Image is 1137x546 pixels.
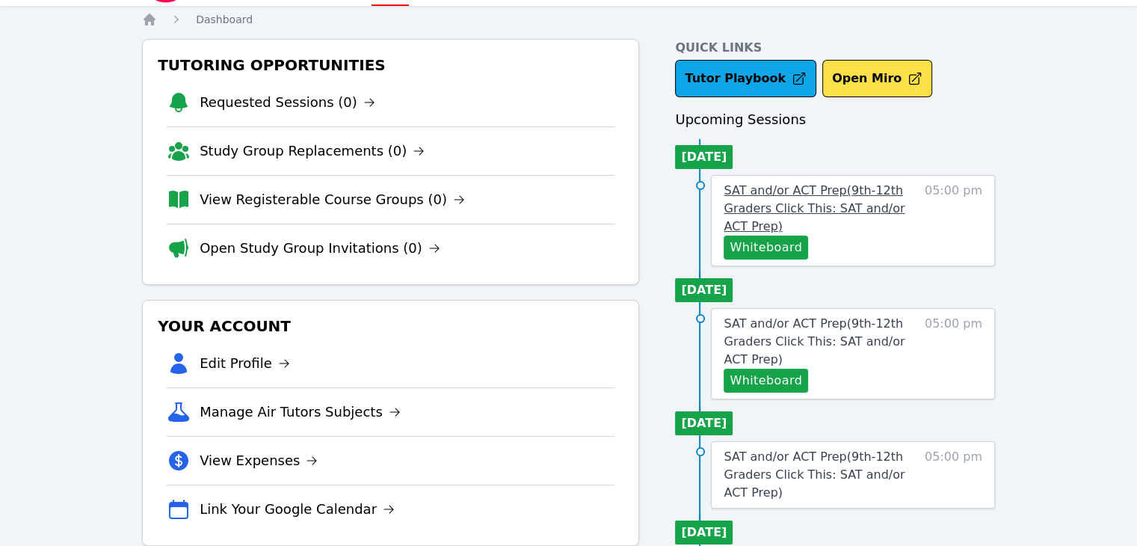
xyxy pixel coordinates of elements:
[196,12,253,27] a: Dashboard
[155,313,626,340] h3: Your Account
[724,183,905,233] span: SAT and/or ACT Prep ( 9th-12th Graders Click This: SAT and/or ACT Prep )
[200,353,290,374] a: Edit Profile
[675,411,733,435] li: [DATE]
[142,12,995,27] nav: Breadcrumb
[675,145,733,169] li: [DATE]
[200,141,425,162] a: Study Group Replacements (0)
[200,92,375,113] a: Requested Sessions (0)
[200,499,395,520] a: Link Your Google Calendar
[724,182,917,236] a: SAT and/or ACT Prep(9th-12th Graders Click This: SAT and/or ACT Prep)
[724,450,905,500] span: SAT and/or ACT Prep ( 9th-12th Graders Click This: SAT and/or ACT Prep )
[196,13,253,25] span: Dashboard
[724,448,917,502] a: SAT and/or ACT Prep(9th-12th Graders Click This: SAT and/or ACT Prep)
[675,109,995,130] h3: Upcoming Sessions
[724,315,917,369] a: SAT and/or ACT Prep(9th-12th Graders Click This: SAT and/or ACT Prep)
[925,182,982,260] span: 05:00 pm
[925,315,982,393] span: 05:00 pm
[200,450,318,471] a: View Expenses
[200,238,440,259] a: Open Study Group Invitations (0)
[822,60,932,97] button: Open Miro
[724,369,808,393] button: Whiteboard
[925,448,982,502] span: 05:00 pm
[675,278,733,302] li: [DATE]
[200,402,401,423] a: Manage Air Tutors Subjects
[724,236,808,260] button: Whiteboard
[724,316,905,366] span: SAT and/or ACT Prep ( 9th-12th Graders Click This: SAT and/or ACT Prep )
[675,521,733,545] li: [DATE]
[675,60,816,97] a: Tutor Playbook
[155,52,626,79] h3: Tutoring Opportunities
[200,189,465,210] a: View Registerable Course Groups (0)
[675,39,995,57] h4: Quick Links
